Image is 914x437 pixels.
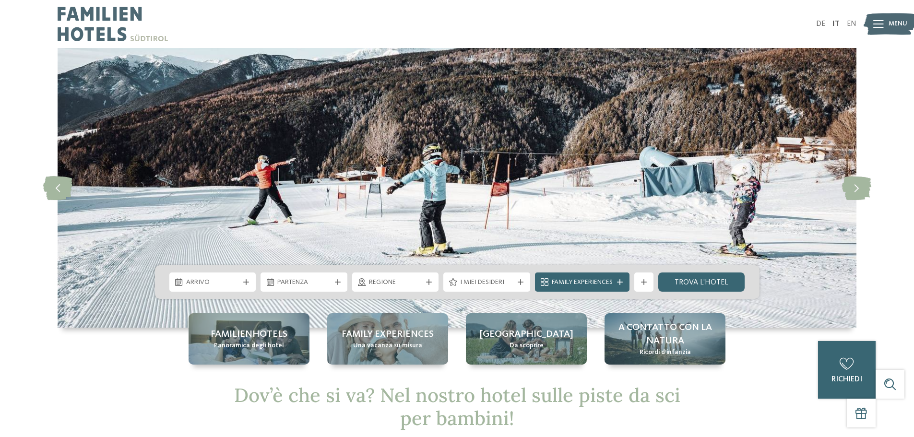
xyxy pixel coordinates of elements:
a: IT [832,20,840,28]
span: Partenza [277,278,331,287]
span: Menu [889,19,907,29]
span: Family experiences [342,328,434,341]
span: A contatto con la natura [614,321,716,348]
span: Familienhotels [211,328,287,341]
span: richiedi [831,376,862,383]
span: [GEOGRAPHIC_DATA] [480,328,573,341]
a: richiedi [818,341,876,399]
span: Regione [369,278,422,287]
span: Family Experiences [552,278,613,287]
a: Hotel sulle piste da sci per bambini: divertimento senza confini Family experiences Una vacanza s... [327,313,448,365]
span: Da scoprire [510,341,544,351]
span: Ricordi d’infanzia [640,348,691,357]
span: Panoramica degli hotel [214,341,284,351]
a: Hotel sulle piste da sci per bambini: divertimento senza confini [GEOGRAPHIC_DATA] Da scoprire [466,313,587,365]
a: trova l’hotel [658,272,745,292]
span: Una vacanza su misura [353,341,422,351]
img: Hotel sulle piste da sci per bambini: divertimento senza confini [58,48,856,328]
a: EN [847,20,856,28]
span: Dov’è che si va? Nel nostro hotel sulle piste da sci per bambini! [234,383,680,430]
a: Hotel sulle piste da sci per bambini: divertimento senza confini Familienhotels Panoramica degli ... [189,313,309,365]
a: DE [816,20,825,28]
a: Hotel sulle piste da sci per bambini: divertimento senza confini A contatto con la natura Ricordi... [605,313,725,365]
span: Arrivo [186,278,239,287]
span: I miei desideri [460,278,513,287]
